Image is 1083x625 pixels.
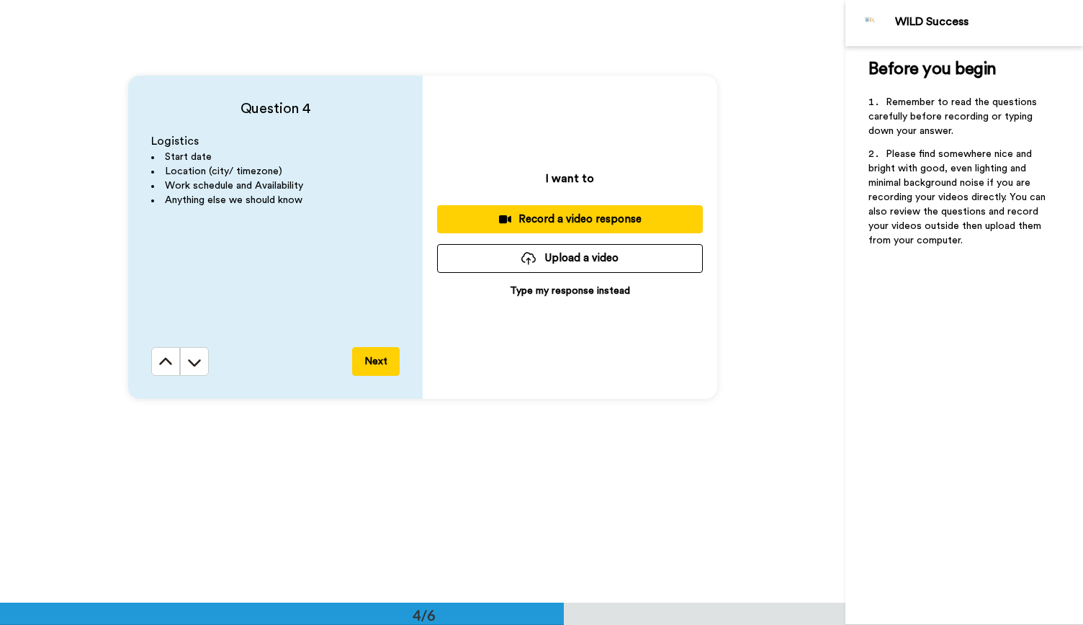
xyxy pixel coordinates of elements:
[165,181,303,191] span: Work schedule and Availability
[390,605,459,625] div: 4/6
[165,166,282,176] span: Location (city/ timezone)
[437,244,703,272] button: Upload a video
[868,60,996,78] span: Before you begin
[868,149,1048,246] span: Please find somewhere nice and bright with good, even lighting and minimal background noise if yo...
[510,284,630,298] p: Type my response instead
[868,97,1040,136] span: Remember to read the questions carefully before recording or typing down your answer.
[165,152,212,162] span: Start date
[449,212,691,227] div: Record a video response
[895,15,1082,29] div: WILD Success
[437,205,703,233] button: Record a video response
[352,347,400,376] button: Next
[853,6,888,40] img: Profile Image
[546,170,594,187] p: I want to
[165,195,302,205] span: Anything else we should know
[151,99,400,119] h4: Question 4
[151,135,199,147] span: Logistics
